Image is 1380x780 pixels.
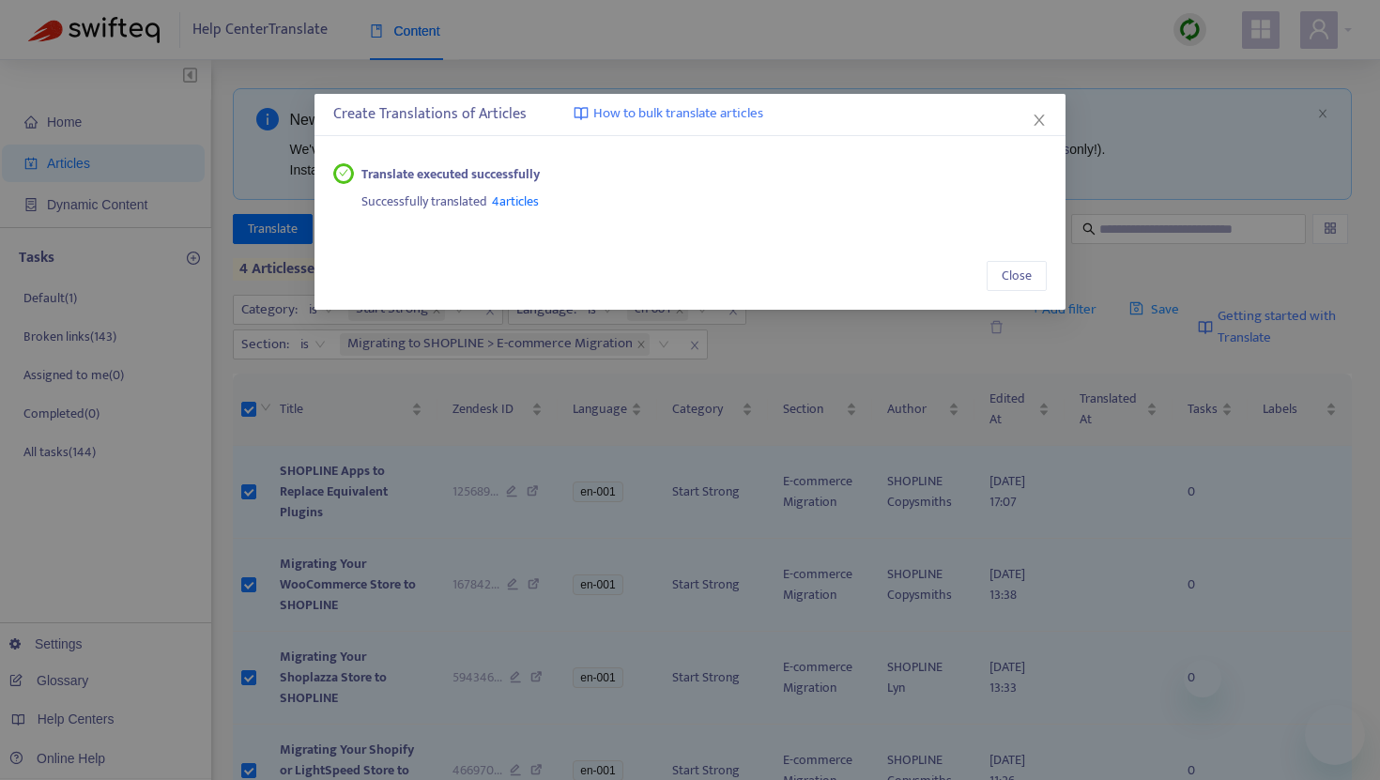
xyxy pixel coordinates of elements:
[593,103,763,125] span: How to bulk translate articles
[1305,705,1365,765] iframe: メッセージングウィンドウを開くボタン
[361,185,1048,213] div: Successfully translated
[1184,660,1221,697] iframe: メッセージを閉じる
[492,191,539,212] span: 4 articles
[987,261,1047,291] button: Close
[333,103,1047,126] div: Create Translations of Articles
[1029,110,1050,130] button: Close
[574,106,589,121] img: image-link
[339,168,349,178] span: check
[361,164,540,185] strong: Translate executed successfully
[1002,266,1032,286] span: Close
[1032,113,1047,128] span: close
[574,103,763,125] a: How to bulk translate articles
